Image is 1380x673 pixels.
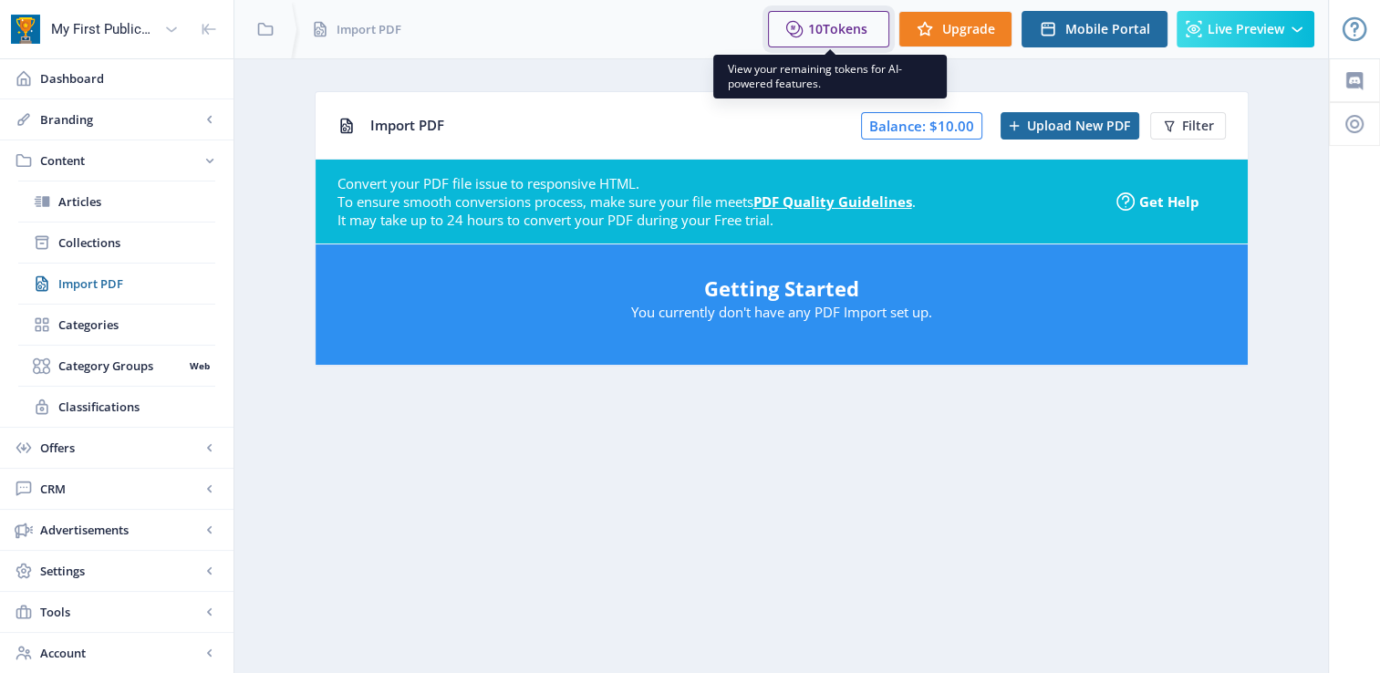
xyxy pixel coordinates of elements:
span: Advertisements [40,521,201,539]
div: My First Publication [51,9,157,49]
span: Import PDF [58,274,215,293]
button: Upgrade [898,11,1012,47]
img: app-icon.png [11,15,40,44]
span: CRM [40,480,201,498]
a: Get Help [1116,192,1226,211]
a: Collections [18,223,215,263]
button: Filter [1150,112,1226,140]
span: View your remaining tokens for AI-powered features. [728,62,932,91]
span: Category Groups [58,357,183,375]
span: Settings [40,562,201,580]
span: Live Preview [1208,22,1284,36]
span: Import PDF [337,20,401,38]
p: You currently don't have any PDF Import set up. [334,303,1230,321]
div: To ensure smooth conversions process, make sure your file meets . [337,192,1103,211]
span: Account [40,644,201,662]
span: Offers [40,439,201,457]
div: Convert your PDF file issue to responsive HTML. [337,174,1103,192]
span: Balance: $10.00 [861,112,982,140]
button: Upload New PDF [1001,112,1139,140]
nb-badge: Web [183,357,215,375]
a: Classifications [18,387,215,427]
span: Tools [40,603,201,621]
span: Articles [58,192,215,211]
a: PDF Quality Guidelines [753,192,912,211]
div: It may take up to 24 hours to convert your PDF during your Free trial. [337,211,1103,229]
a: Categories [18,305,215,345]
a: Category GroupsWeb [18,346,215,386]
span: Tokens [823,20,867,37]
span: Collections [58,233,215,252]
span: Categories [58,316,215,334]
button: 10Tokens [768,11,889,47]
span: Filter [1182,119,1214,133]
span: Upload New PDF [1027,119,1130,133]
button: Mobile Portal [1022,11,1167,47]
button: Live Preview [1177,11,1314,47]
h5: Getting Started [334,274,1230,303]
a: Import PDF [18,264,215,304]
span: Dashboard [40,69,219,88]
span: Import PDF [370,116,444,134]
span: Content [40,151,201,170]
a: Articles [18,181,215,222]
span: Upgrade [942,22,995,36]
span: Classifications [58,398,215,416]
span: Branding [40,110,201,129]
span: Mobile Portal [1065,22,1150,36]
